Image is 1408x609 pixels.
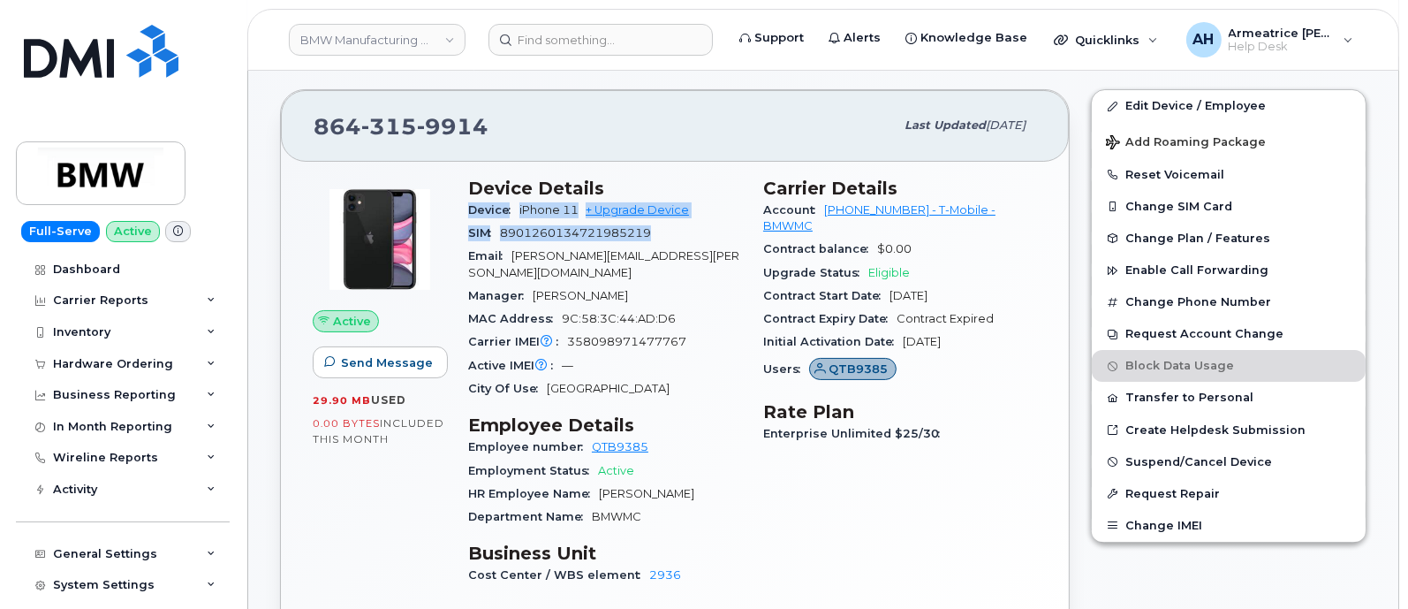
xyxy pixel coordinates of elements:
[986,118,1026,132] span: [DATE]
[468,464,598,477] span: Employment Status
[763,242,877,255] span: Contract balance
[816,20,893,56] a: Alerts
[897,312,994,325] span: Contract Expired
[763,289,889,302] span: Contract Start Date
[313,417,380,430] span: 0.00 Bytes
[1092,350,1366,382] button: Block Data Usage
[468,510,592,523] span: Department Name
[592,440,648,453] a: QTB9385
[1092,191,1366,223] button: Change SIM Card
[1092,123,1366,159] button: Add Roaming Package
[920,29,1027,47] span: Knowledge Base
[1092,286,1366,318] button: Change Phone Number
[905,118,986,132] span: Last updated
[649,568,681,582] a: 2936
[314,113,488,140] span: 864
[468,568,649,582] span: Cost Center / WBS element
[327,187,433,293] img: iPhone_11.jpg
[889,289,927,302] span: [DATE]
[468,249,511,263] span: Email
[1092,255,1366,286] button: Enable Call Forwarding
[868,266,910,279] span: Eligible
[598,464,634,477] span: Active
[562,359,573,372] span: —
[763,203,995,232] a: [PHONE_NUMBER] - T-Mobile - BMWMC
[468,382,547,395] span: City Of Use
[763,312,897,325] span: Contract Expiry Date
[468,226,500,240] span: SIM
[1075,33,1139,47] span: Quicklinks
[468,289,533,302] span: Manager
[468,312,562,325] span: MAC Address
[333,313,371,330] span: Active
[877,242,912,255] span: $0.00
[361,113,417,140] span: 315
[1106,135,1266,152] span: Add Roaming Package
[1174,22,1366,57] div: Armeatrice Hargro
[341,354,433,371] span: Send Message
[586,203,689,217] a: + Upgrade Device
[468,203,519,217] span: Device
[893,20,1040,56] a: Knowledge Base
[1092,446,1366,478] button: Suspend/Cancel Device
[1092,415,1366,446] a: Create Helpdesk Submission
[763,178,1037,199] h3: Carrier Details
[533,289,628,302] span: [PERSON_NAME]
[1229,40,1335,54] span: Help Desk
[468,415,742,436] h3: Employee Details
[1092,478,1366,510] button: Request Repair
[763,362,809,376] span: Users
[844,29,881,47] span: Alerts
[468,359,562,372] span: Active IMEI
[763,203,824,217] span: Account
[1092,510,1366,542] button: Change IMEI
[547,382,670,395] span: [GEOGRAPHIC_DATA]
[289,24,466,56] a: BMW Manufacturing Co LLC
[1092,382,1366,414] button: Transfer to Personal
[468,543,742,564] h3: Business Unit
[829,361,889,377] span: QTB9385
[1041,22,1170,57] div: Quicklinks
[1193,29,1215,50] span: AH
[488,24,713,56] input: Find something...
[519,203,579,217] span: iPhone 11
[809,362,897,376] a: QTB9385
[468,249,739,278] span: [PERSON_NAME][EMAIL_ADDRESS][PERSON_NAME][DOMAIN_NAME]
[1331,532,1395,596] iframe: Messenger Launcher
[599,487,694,500] span: [PERSON_NAME]
[562,312,676,325] span: 9C:58:3C:44:AD:D6
[1092,318,1366,350] button: Request Account Change
[1125,232,1270,245] span: Change Plan / Features
[1092,90,1366,122] a: Edit Device / Employee
[567,335,686,348] span: 358098971477767
[371,393,406,407] span: used
[313,416,444,445] span: included this month
[763,401,1037,422] h3: Rate Plan
[417,113,488,140] span: 9914
[468,440,592,453] span: Employee number
[468,487,599,500] span: HR Employee Name
[313,346,448,378] button: Send Message
[592,510,641,523] span: BMWMC
[468,335,567,348] span: Carrier IMEI
[500,226,651,240] span: 8901260134721985219
[1092,223,1366,255] button: Change Plan / Features
[1125,264,1268,278] span: Enable Call Forwarding
[754,29,804,47] span: Support
[763,266,868,279] span: Upgrade Status
[1229,26,1335,40] span: Armeatrice [PERSON_NAME]
[763,427,949,440] span: Enterprise Unlimited $25/30
[903,335,941,348] span: [DATE]
[1092,159,1366,191] button: Reset Voicemail
[727,20,816,56] a: Support
[468,178,742,199] h3: Device Details
[313,394,371,407] span: 29.90 MB
[1125,455,1272,468] span: Suspend/Cancel Device
[763,335,903,348] span: Initial Activation Date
